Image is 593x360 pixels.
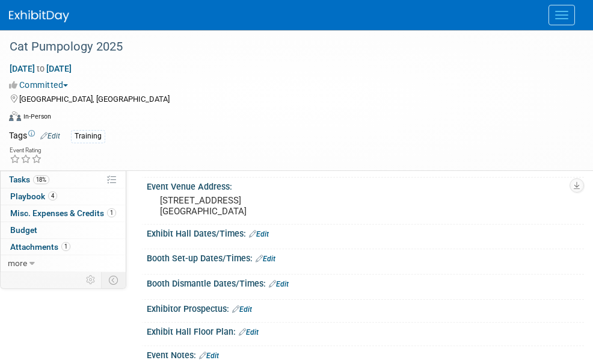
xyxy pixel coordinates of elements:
[548,5,575,25] button: Menu
[40,132,60,140] a: Edit
[5,36,569,58] div: Cat Pumpology 2025
[33,175,49,184] span: 18%
[102,272,126,288] td: Toggle Event Tabs
[1,205,126,222] a: Misc. Expenses & Credits1
[1,255,126,272] a: more
[35,64,46,73] span: to
[107,208,116,217] span: 1
[9,129,60,143] td: Tags
[81,272,102,288] td: Personalize Event Tab Strip
[160,195,571,217] pre: [STREET_ADDRESS] [GEOGRAPHIC_DATA]
[147,249,584,265] div: Booth Set-up Dates/Times:
[9,111,21,121] img: Format-Inperson.png
[269,280,289,288] a: Edit
[1,239,126,255] a: Attachments1
[9,79,73,91] button: Committed
[1,172,126,188] a: Tasks18%
[10,208,116,218] span: Misc. Expenses & Credits
[10,191,57,201] span: Playbook
[23,112,51,121] div: In-Person
[8,258,27,268] span: more
[199,352,219,360] a: Edit
[9,110,578,128] div: Event Format
[71,130,105,143] div: Training
[10,225,37,235] span: Budget
[19,95,170,104] span: [GEOGRAPHIC_DATA], [GEOGRAPHIC_DATA]
[9,175,49,184] span: Tasks
[147,275,584,290] div: Booth Dismantle Dates/Times:
[48,191,57,200] span: 4
[10,147,42,154] div: Event Rating
[61,242,70,251] span: 1
[9,63,72,74] span: [DATE] [DATE]
[147,225,584,240] div: Exhibit Hall Dates/Times:
[232,305,252,314] a: Edit
[239,328,259,337] a: Edit
[147,300,584,315] div: Exhibitor Prospectus:
[10,242,70,252] span: Attachments
[147,178,584,193] div: Event Venue Address:
[147,323,584,338] div: Exhibit Hall Floor Plan:
[1,188,126,205] a: Playbook4
[1,222,126,238] a: Budget
[249,230,269,238] a: Edit
[256,255,275,263] a: Edit
[9,10,69,22] img: ExhibitDay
